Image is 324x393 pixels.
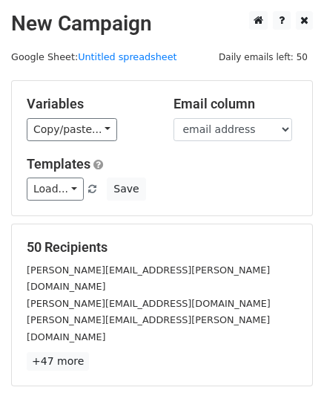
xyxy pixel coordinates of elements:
[250,322,324,393] iframe: Chat Widget
[214,49,313,65] span: Daily emails left: 50
[27,118,117,141] a: Copy/paste...
[27,96,151,112] h5: Variables
[27,314,270,342] small: [PERSON_NAME][EMAIL_ADDRESS][PERSON_NAME][DOMAIN_NAME]
[11,11,313,36] h2: New Campaign
[27,264,270,293] small: [PERSON_NAME][EMAIL_ADDRESS][PERSON_NAME][DOMAIN_NAME]
[27,178,84,201] a: Load...
[214,51,313,62] a: Daily emails left: 50
[11,51,177,62] small: Google Sheet:
[173,96,298,112] h5: Email column
[27,239,297,256] h5: 50 Recipients
[27,156,90,172] a: Templates
[27,298,271,309] small: [PERSON_NAME][EMAIL_ADDRESS][DOMAIN_NAME]
[78,51,176,62] a: Untitled spreadsheet
[107,178,145,201] button: Save
[27,352,89,371] a: +47 more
